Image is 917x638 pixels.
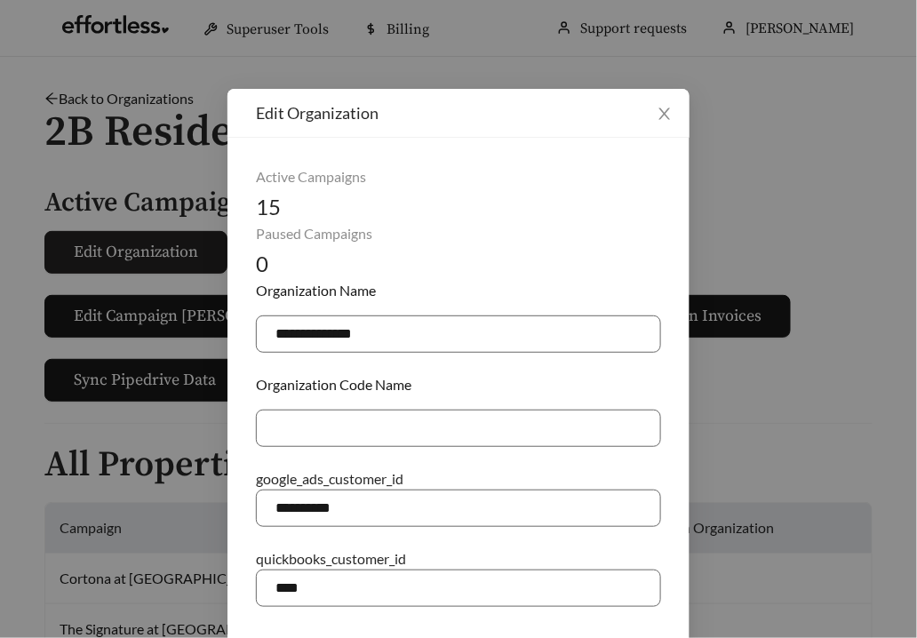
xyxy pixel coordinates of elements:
[640,89,690,139] button: Close
[256,280,661,301] div: Organization Name
[256,410,661,447] div: Organization codename
[256,103,661,123] div: Edit Organization
[256,548,406,570] label: quickbooks_customer_id
[256,166,661,187] div: Active Campaigns
[657,106,673,122] span: close
[256,223,661,244] div: Paused Campaigns
[256,194,281,219] span: 15
[256,315,661,353] div: Organization name
[256,251,268,276] span: 0
[256,490,661,527] input: google_ads_customer_id
[256,570,661,607] input: quickbooks_customer_id
[256,468,403,490] label: google_ads_customer_id
[256,374,661,395] div: Organization Code Name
